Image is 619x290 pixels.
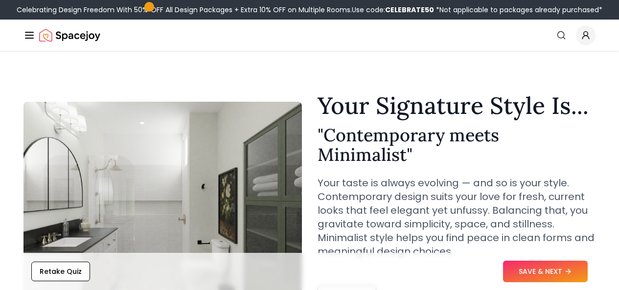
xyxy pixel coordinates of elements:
[503,261,588,282] button: SAVE & NEXT
[352,5,434,15] span: Use code:
[39,25,100,45] a: Spacejoy
[385,5,434,15] b: CELEBRATE50
[31,262,90,281] button: Retake Quiz
[318,125,596,164] h2: " Contemporary meets Minimalist "
[318,176,596,258] p: Your taste is always evolving — and so is your style. Contemporary design suits your love for fre...
[39,25,100,45] img: Spacejoy Logo
[318,94,596,117] h1: Your Signature Style Is...
[23,20,596,51] nav: Global
[17,5,602,15] div: Celebrating Design Freedom With 50% OFF All Design Packages + Extra 10% OFF on Multiple Rooms.
[434,5,602,15] span: *Not applicable to packages already purchased*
